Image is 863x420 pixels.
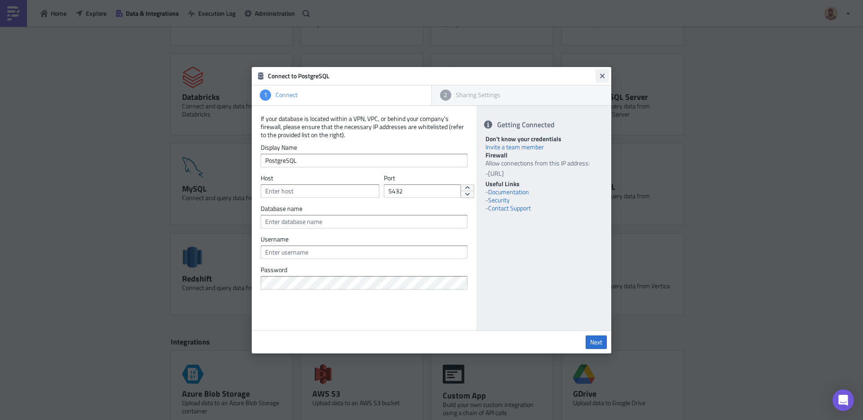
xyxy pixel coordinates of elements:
[271,91,423,99] div: Connect
[586,335,607,349] a: Next
[488,170,602,178] li: [URL]
[261,174,379,182] label: Host
[261,143,467,152] label: Display Name
[476,115,611,135] div: Getting Connected
[485,180,602,188] div: Useful Links
[440,89,451,101] div: 2
[461,184,474,192] button: increment
[261,154,467,167] input: Enter a display name
[261,115,467,139] p: If your database is located within a VPN, VPC, or behind your company's firewall, please ensure t...
[485,143,602,151] div: Invite a team member
[451,91,604,99] div: Sharing Settings
[488,203,531,213] a: Contact Support
[261,205,467,213] label: Database name
[384,174,450,182] label: Port
[261,184,379,198] input: Enter host
[485,159,602,178] div: Allow connections from this IP address:
[596,69,609,83] button: Close
[384,184,461,198] input: Enter port
[268,72,596,80] h6: Connect to PostgreSQL
[261,215,467,228] input: Enter database name
[485,151,602,159] div: Firewall
[461,191,474,198] button: decrement
[488,187,529,197] a: Documentation
[260,89,271,101] div: 1
[485,135,602,143] div: Don't know your credentials
[261,235,467,243] label: Username
[261,246,467,259] input: Enter username
[488,195,510,205] a: Security
[590,338,602,346] span: Next
[832,389,854,411] div: Open Intercom Messenger
[261,266,467,274] label: Password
